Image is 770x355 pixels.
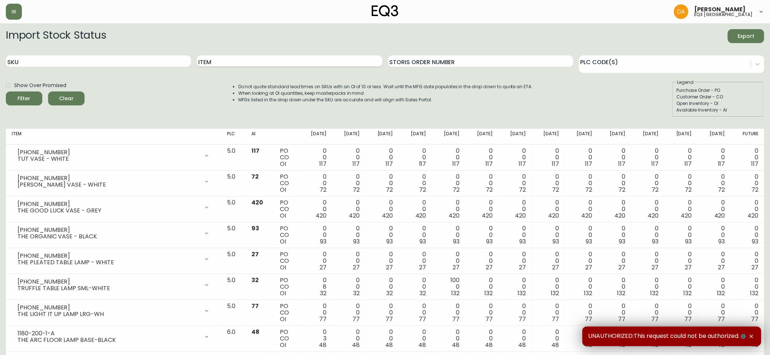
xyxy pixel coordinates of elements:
[752,237,758,246] span: 93
[598,129,631,145] th: [DATE]
[221,145,246,171] td: 5.0
[453,186,460,194] span: 72
[17,337,199,343] div: THE ARC FLOOR LAMP BASE-BLACK
[452,315,460,323] span: 77
[280,173,293,193] div: PO CO
[305,251,327,271] div: 0 0
[571,148,592,167] div: 0 0
[386,160,393,168] span: 117
[6,29,106,43] h2: Import Stock Status
[338,303,360,323] div: 0 0
[338,225,360,245] div: 0 0
[704,199,725,219] div: 0 0
[221,274,246,300] td: 5.0
[6,91,42,105] button: Filter
[485,160,493,168] span: 117
[251,198,263,207] span: 420
[280,186,286,194] span: OI
[251,172,259,181] span: 72
[585,263,592,272] span: 27
[387,289,393,297] span: 32
[551,289,559,297] span: 132
[320,237,327,246] span: 93
[747,211,758,220] span: 420
[238,90,533,97] li: When looking at OI quantities, keep masterpacks in mind.
[319,315,327,323] span: 77
[504,173,526,193] div: 0 0
[251,224,259,233] span: 93
[17,149,199,156] div: [PHONE_NUMBER]
[349,211,360,220] span: 420
[484,289,493,297] span: 132
[246,129,274,145] th: AI
[519,315,526,323] span: 77
[652,263,659,272] span: 27
[504,251,526,271] div: 0 0
[371,173,393,193] div: 0 0
[676,94,759,100] div: Customer Order - CO
[517,289,526,297] span: 132
[670,303,692,323] div: 0 0
[674,4,688,19] img: dd1a7e8db21a0ac8adbf82b84ca05374
[372,5,399,17] img: logo
[618,315,625,323] span: 77
[54,94,79,103] span: Clear
[371,199,393,219] div: 0 0
[676,100,759,107] div: Open Inventory - OI
[737,225,758,245] div: 0 0
[352,315,360,323] span: 77
[371,303,393,323] div: 0 0
[604,251,625,271] div: 0 0
[404,148,426,167] div: 0 0
[319,160,327,168] span: 117
[17,182,199,188] div: [PERSON_NAME] VASE - WHITE
[251,250,259,258] span: 27
[449,211,460,220] span: 420
[650,289,659,297] span: 132
[717,289,725,297] span: 132
[432,129,465,145] th: [DATE]
[280,211,286,220] span: OI
[565,129,598,145] th: [DATE]
[404,329,426,348] div: 0 0
[471,173,493,193] div: 0 0
[280,289,286,297] span: OI
[371,329,393,348] div: 0 0
[366,129,399,145] th: [DATE]
[415,211,426,220] span: 420
[728,29,764,43] button: Export
[453,263,460,272] span: 27
[614,211,625,220] span: 420
[538,329,559,348] div: 0 0
[338,173,360,193] div: 0 0
[353,263,360,272] span: 27
[438,199,460,219] div: 0 0
[538,303,559,323] div: 0 0
[353,289,360,297] span: 32
[382,211,393,220] span: 420
[486,237,493,246] span: 93
[305,148,327,167] div: 0 0
[386,263,393,272] span: 27
[17,311,199,317] div: THE LIGHT IT UP LAMP LRG-WH
[451,289,460,297] span: 132
[585,160,592,168] span: 117
[280,225,293,245] div: PO CO
[251,276,259,284] span: 32
[12,148,215,164] div: [PHONE_NUMBER]TUT VASE - WHITE
[338,329,360,348] div: 0 0
[338,277,360,297] div: 0 0
[685,263,692,272] span: 27
[664,129,697,145] th: [DATE]
[652,186,659,194] span: 72
[17,330,199,337] div: 1180-200-1-A
[453,237,460,246] span: 93
[737,303,758,323] div: 0 0
[581,211,592,220] span: 420
[504,303,526,323] div: 0 0
[305,173,327,193] div: 0 0
[482,211,493,220] span: 420
[618,263,625,272] span: 27
[471,303,493,323] div: 0 0
[604,148,625,167] div: 0 0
